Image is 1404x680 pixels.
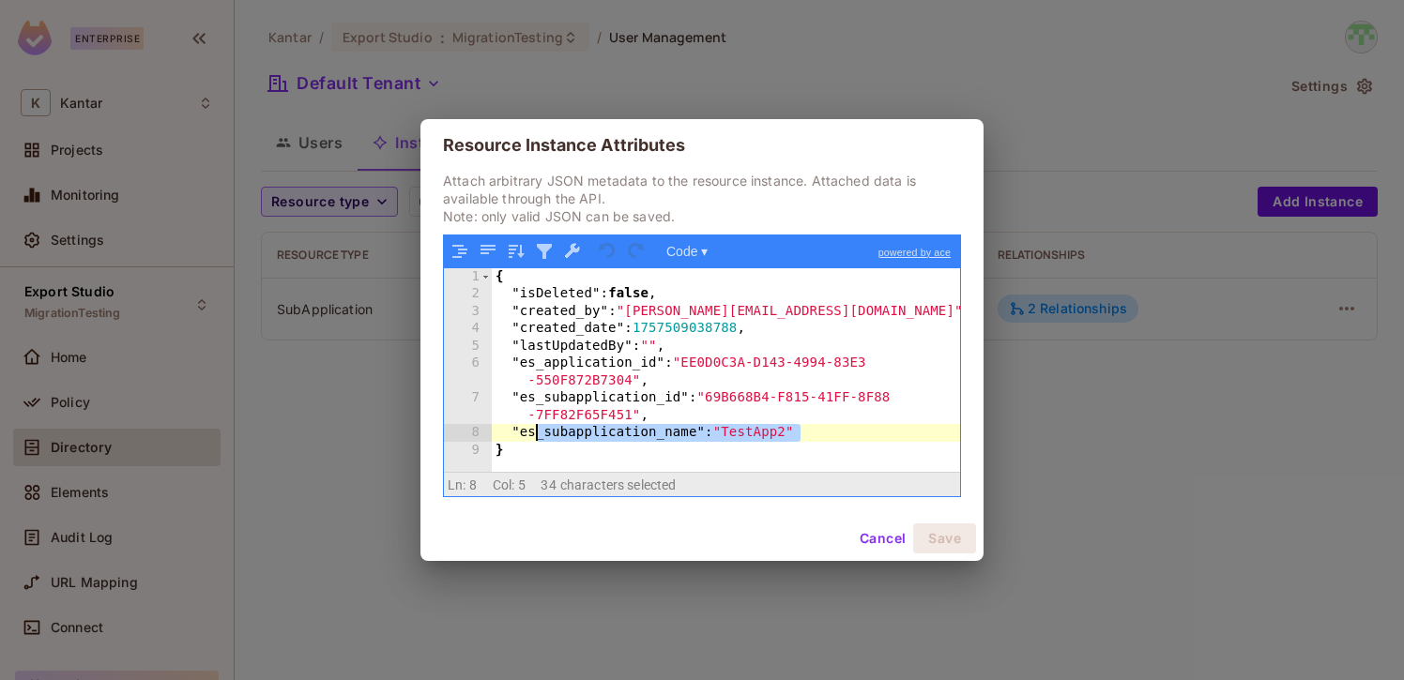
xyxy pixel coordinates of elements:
[444,389,492,424] div: 7
[560,239,585,264] button: Repair JSON: fix quotes and escape characters, remove comments and JSONP notation, turn JavaScrip...
[560,477,677,492] span: characters selected
[420,119,984,172] h2: Resource Instance Attributes
[448,477,465,492] span: Ln:
[444,303,492,321] div: 3
[504,239,528,264] button: Sort contents
[444,424,492,442] div: 8
[476,239,500,264] button: Compact JSON data, remove all whitespaces (Ctrl+Shift+I)
[444,442,492,460] div: 9
[444,320,492,338] div: 4
[469,477,477,492] span: 8
[913,523,976,553] button: Save
[660,239,714,264] button: Code ▾
[493,477,515,492] span: Col:
[518,477,526,492] span: 5
[532,239,557,264] button: Filter, sort, or transform contents
[444,338,492,355] div: 5
[444,285,492,303] div: 2
[444,355,492,389] div: 6
[624,239,649,264] button: Redo (Ctrl+Shift+Z)
[444,268,492,286] div: 1
[869,235,960,269] a: powered by ace
[448,239,472,264] button: Format JSON data, with proper indentation and line feeds (Ctrl+I)
[443,172,961,225] p: Attach arbitrary JSON metadata to the resource instance. Attached data is available through the A...
[596,239,620,264] button: Undo last action (Ctrl+Z)
[852,523,913,553] button: Cancel
[541,477,556,492] span: 34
